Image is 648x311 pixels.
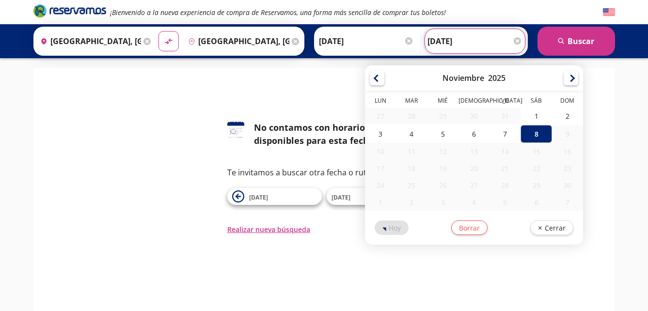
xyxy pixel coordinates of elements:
div: 06-Dic-25 [521,194,552,211]
div: 14-Nov-25 [490,143,521,160]
button: [DATE] [327,188,421,205]
div: 29-Nov-25 [521,177,552,194]
div: 26-Nov-25 [427,177,458,194]
div: 03-Nov-25 [365,125,396,143]
div: 04-Dic-25 [458,194,490,211]
input: Buscar Origen [36,29,142,53]
th: Viernes [490,96,521,107]
div: 06-Nov-25 [458,125,490,143]
div: 30-Nov-25 [552,177,583,194]
input: Buscar Destino [184,29,289,53]
div: 2025 [488,73,506,83]
div: 24-Nov-25 [365,177,396,194]
div: 09-Nov-25 [552,125,583,142]
div: 28-Oct-25 [396,108,427,124]
span: [DATE] [249,193,268,202]
span: [DATE] [332,193,350,202]
i: Brand Logo [33,3,106,18]
div: 02-Dic-25 [396,194,427,211]
button: Hoy [375,220,409,235]
div: 23-Nov-25 [552,160,583,177]
div: 27-Oct-25 [365,108,396,124]
div: 10-Nov-25 [365,143,396,160]
div: 17-Nov-25 [365,160,396,177]
div: 22-Nov-25 [521,160,552,177]
p: Te invitamos a buscar otra fecha o ruta [227,167,421,178]
th: Jueves [458,96,490,107]
div: 16-Nov-25 [552,143,583,160]
div: 03-Dic-25 [427,194,458,211]
div: 04-Nov-25 [396,125,427,143]
div: 08-Nov-25 [521,125,552,143]
div: 15-Nov-25 [521,143,552,160]
div: 28-Nov-25 [490,177,521,194]
div: 07-Dic-25 [552,194,583,211]
div: 29-Oct-25 [427,108,458,124]
th: Miércoles [427,96,458,107]
th: Lunes [365,96,396,107]
a: Brand Logo [33,3,106,21]
th: Martes [396,96,427,107]
div: 25-Nov-25 [396,177,427,194]
div: 19-Nov-25 [427,160,458,177]
div: 13-Nov-25 [458,143,490,160]
div: 01-Dic-25 [365,194,396,211]
em: ¡Bienvenido a la nueva experiencia de compra de Reservamos, una forma más sencilla de comprar tus... [110,8,446,17]
div: 27-Nov-25 [458,177,490,194]
button: English [603,6,615,18]
div: 05-Dic-25 [490,194,521,211]
th: Domingo [552,96,583,107]
button: Realizar nueva búsqueda [227,224,310,234]
div: 31-Oct-25 [490,108,521,124]
button: Borrar [451,220,488,235]
div: 21-Nov-25 [490,160,521,177]
th: Sábado [521,96,552,107]
div: 01-Nov-25 [521,107,552,125]
button: Cerrar [530,220,573,235]
div: Noviembre [443,73,484,83]
div: 30-Oct-25 [458,108,490,124]
button: Buscar [537,27,615,56]
div: 18-Nov-25 [396,160,427,177]
div: 05-Nov-25 [427,125,458,143]
input: Opcional [427,29,522,53]
div: 11-Nov-25 [396,143,427,160]
div: No contamos con horarios disponibles para esta fecha [254,121,421,147]
input: Elegir Fecha [319,29,414,53]
div: 07-Nov-25 [490,125,521,143]
div: 02-Nov-25 [552,107,583,125]
div: 20-Nov-25 [458,160,490,177]
button: [DATE] [227,188,322,205]
div: 12-Nov-25 [427,143,458,160]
